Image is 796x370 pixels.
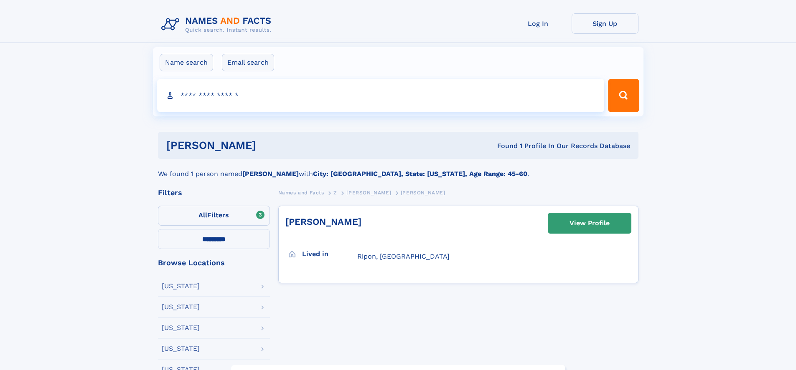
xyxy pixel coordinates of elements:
[158,189,270,196] div: Filters
[333,187,337,198] a: Z
[278,187,324,198] a: Names and Facts
[376,141,630,151] div: Found 1 Profile In Our Records Database
[572,13,638,34] a: Sign Up
[158,13,278,36] img: Logo Names and Facts
[162,345,200,352] div: [US_STATE]
[160,54,213,71] label: Name search
[401,190,445,196] span: [PERSON_NAME]
[346,187,391,198] a: [PERSON_NAME]
[346,190,391,196] span: [PERSON_NAME]
[166,140,377,151] h1: [PERSON_NAME]
[285,216,361,227] a: [PERSON_NAME]
[570,214,610,233] div: View Profile
[333,190,337,196] span: Z
[505,13,572,34] a: Log In
[608,79,639,112] button: Search Button
[162,283,200,289] div: [US_STATE]
[548,213,631,233] a: View Profile
[162,304,200,310] div: [US_STATE]
[157,79,605,112] input: search input
[242,170,299,178] b: [PERSON_NAME]
[158,159,638,179] div: We found 1 person named with .
[357,252,450,260] span: Ripon, [GEOGRAPHIC_DATA]
[162,325,200,331] div: [US_STATE]
[302,247,357,261] h3: Lived in
[158,259,270,267] div: Browse Locations
[222,54,274,71] label: Email search
[158,206,270,226] label: Filters
[198,211,207,219] span: All
[313,170,527,178] b: City: [GEOGRAPHIC_DATA], State: [US_STATE], Age Range: 45-60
